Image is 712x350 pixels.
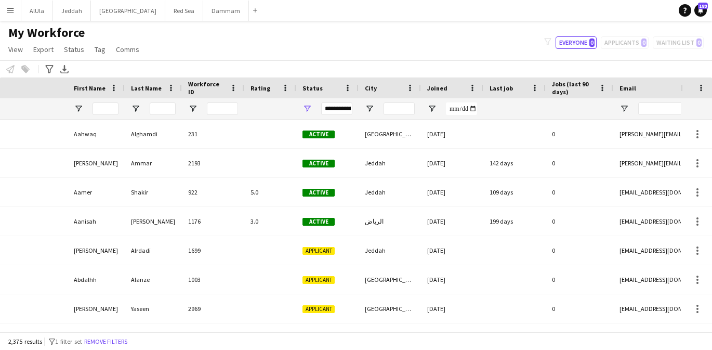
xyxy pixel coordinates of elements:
[483,207,546,236] div: 199 days
[244,207,296,236] div: 3.0
[365,84,377,92] span: City
[359,294,421,323] div: [GEOGRAPHIC_DATA]
[302,305,335,313] span: Applicant
[53,1,91,21] button: Jeddah
[182,120,244,148] div: 231
[182,178,244,206] div: 922
[82,336,129,347] button: Remove filters
[619,84,636,92] span: Email
[182,207,244,236] div: 1176
[619,104,629,113] button: Open Filter Menu
[150,102,176,115] input: Last Name Filter Input
[21,1,53,21] button: AlUla
[421,236,483,265] div: [DATE]
[250,84,270,92] span: Rating
[589,38,595,47] span: 0
[365,104,374,113] button: Open Filter Menu
[546,120,613,148] div: 0
[125,294,182,323] div: Yaseen
[68,178,125,206] div: Aamer
[694,4,707,17] a: 189
[359,178,421,206] div: Jeddah
[74,84,106,92] span: First Name
[302,84,323,92] span: Status
[546,178,613,206] div: 0
[68,236,125,265] div: [PERSON_NAME]
[68,120,125,148] div: Aahwaq
[112,43,143,56] a: Comms
[302,247,335,255] span: Applicant
[8,45,23,54] span: View
[421,149,483,177] div: [DATE]
[384,102,415,115] input: City Filter Input
[421,120,483,148] div: [DATE]
[302,218,335,226] span: Active
[182,236,244,265] div: 1699
[116,45,139,54] span: Comms
[421,265,483,294] div: [DATE]
[421,178,483,206] div: [DATE]
[90,43,110,56] a: Tag
[125,120,182,148] div: Alghamdi
[68,207,125,236] div: Aanisah
[302,160,335,167] span: Active
[546,294,613,323] div: 0
[125,265,182,294] div: Alanze
[64,45,84,54] span: Status
[546,207,613,236] div: 0
[188,104,197,113] button: Open Filter Menu
[8,25,85,41] span: My Workforce
[95,45,106,54] span: Tag
[483,178,546,206] div: 109 days
[55,338,82,345] span: 1 filter set
[302,104,312,113] button: Open Filter Menu
[165,1,203,21] button: Red Sea
[125,149,182,177] div: Ammar
[359,120,421,148] div: [GEOGRAPHIC_DATA]
[91,1,165,21] button: [GEOGRAPHIC_DATA]
[302,276,335,284] span: Applicant
[182,294,244,323] div: 2969
[698,3,708,9] span: 189
[359,207,421,236] div: الرياض
[546,236,613,265] div: 0
[421,207,483,236] div: [DATE]
[125,178,182,206] div: Shakir
[552,80,595,96] span: Jobs (last 90 days)
[43,63,56,75] app-action-btn: Advanced filters
[244,178,296,206] div: 5.0
[74,104,83,113] button: Open Filter Menu
[207,102,238,115] input: Workforce ID Filter Input
[131,84,162,92] span: Last Name
[427,104,437,113] button: Open Filter Menu
[446,102,477,115] input: Joined Filter Input
[125,207,182,236] div: [PERSON_NAME]
[93,102,118,115] input: First Name Filter Input
[68,294,125,323] div: [PERSON_NAME]
[131,104,140,113] button: Open Filter Menu
[546,149,613,177] div: 0
[359,236,421,265] div: Jeddah
[203,1,249,21] button: Dammam
[58,63,71,75] app-action-btn: Export XLSX
[427,84,447,92] span: Joined
[546,265,613,294] div: 0
[4,43,27,56] a: View
[302,131,335,138] span: Active
[60,43,88,56] a: Status
[483,149,546,177] div: 142 days
[188,80,226,96] span: Workforce ID
[302,189,335,197] span: Active
[421,294,483,323] div: [DATE]
[68,265,125,294] div: Abdalhh
[490,84,513,92] span: Last job
[359,265,421,294] div: [GEOGRAPHIC_DATA]
[182,265,244,294] div: 1003
[68,149,125,177] div: [PERSON_NAME]
[33,45,54,54] span: Export
[556,36,597,49] button: Everyone0
[125,236,182,265] div: Alrdadi
[182,149,244,177] div: 2193
[359,149,421,177] div: Jeddah
[29,43,58,56] a: Export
